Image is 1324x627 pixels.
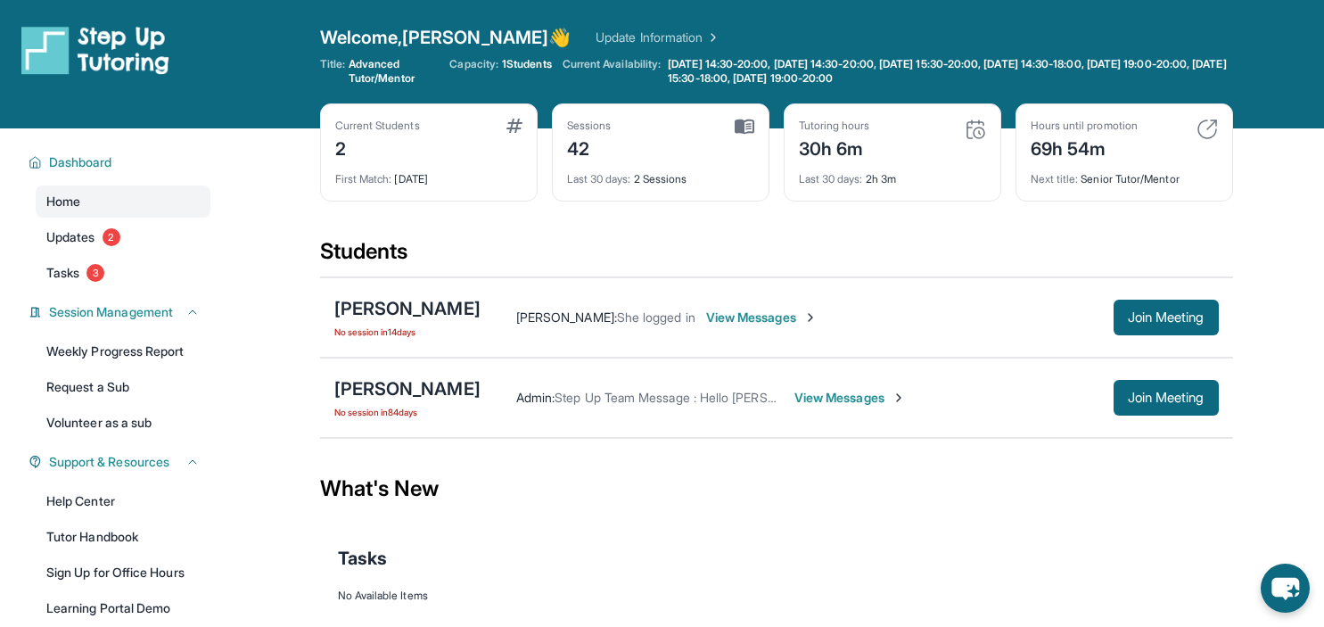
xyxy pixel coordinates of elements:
[46,264,79,282] span: Tasks
[567,161,754,186] div: 2 Sessions
[335,161,522,186] div: [DATE]
[965,119,986,140] img: card
[1261,564,1310,613] button: chat-button
[46,193,80,210] span: Home
[1128,312,1205,323] span: Join Meeting
[334,325,481,339] span: No session in 14 days
[320,237,1233,276] div: Students
[21,25,169,75] img: logo
[334,296,481,321] div: [PERSON_NAME]
[36,221,210,253] a: Updates2
[1031,119,1138,133] div: Hours until promotion
[36,257,210,289] a: Tasks3
[36,521,210,553] a: Tutor Handbook
[338,546,387,571] span: Tasks
[502,57,552,71] span: 1 Students
[516,390,555,405] span: Admin :
[49,153,112,171] span: Dashboard
[334,405,481,419] span: No session in 84 days
[449,57,498,71] span: Capacity:
[668,57,1229,86] span: [DATE] 14:30-20:00, [DATE] 14:30-20:00, [DATE] 15:30-20:00, [DATE] 14:30-18:00, [DATE] 19:00-20:0...
[49,303,173,321] span: Session Management
[42,153,200,171] button: Dashboard
[46,228,95,246] span: Updates
[36,592,210,624] a: Learning Portal Demo
[320,25,572,50] span: Welcome, [PERSON_NAME] 👋
[1031,133,1138,161] div: 69h 54m
[1197,119,1218,140] img: card
[794,389,906,407] span: View Messages
[338,589,1215,603] div: No Available Items
[49,453,169,471] span: Support & Resources
[36,485,210,517] a: Help Center
[1031,172,1079,186] span: Next title :
[706,309,818,326] span: View Messages
[516,309,617,325] span: [PERSON_NAME] :
[349,57,439,86] span: Advanced Tutor/Mentor
[42,303,200,321] button: Session Management
[567,133,612,161] div: 42
[892,391,906,405] img: Chevron-Right
[1031,161,1218,186] div: Senior Tutor/Mentor
[335,172,392,186] span: First Match :
[567,119,612,133] div: Sessions
[36,371,210,403] a: Request a Sub
[1128,392,1205,403] span: Join Meeting
[664,57,1232,86] a: [DATE] 14:30-20:00, [DATE] 14:30-20:00, [DATE] 15:30-20:00, [DATE] 14:30-18:00, [DATE] 19:00-20:0...
[86,264,104,282] span: 3
[803,310,818,325] img: Chevron-Right
[320,450,1233,528] div: What's New
[1114,380,1219,416] button: Join Meeting
[36,557,210,589] a: Sign Up for Office Hours
[103,228,120,246] span: 2
[1114,300,1219,335] button: Join Meeting
[334,376,481,401] div: [PERSON_NAME]
[703,29,720,46] img: Chevron Right
[42,453,200,471] button: Support & Resources
[596,29,720,46] a: Update Information
[567,172,631,186] span: Last 30 days :
[36,407,210,439] a: Volunteer as a sub
[563,57,661,86] span: Current Availability:
[335,133,420,161] div: 2
[799,119,870,133] div: Tutoring hours
[320,57,345,86] span: Title:
[506,119,522,133] img: card
[36,335,210,367] a: Weekly Progress Report
[799,161,986,186] div: 2h 3m
[799,133,870,161] div: 30h 6m
[799,172,863,186] span: Last 30 days :
[335,119,420,133] div: Current Students
[617,309,695,325] span: She logged in
[36,186,210,218] a: Home
[735,119,754,135] img: card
